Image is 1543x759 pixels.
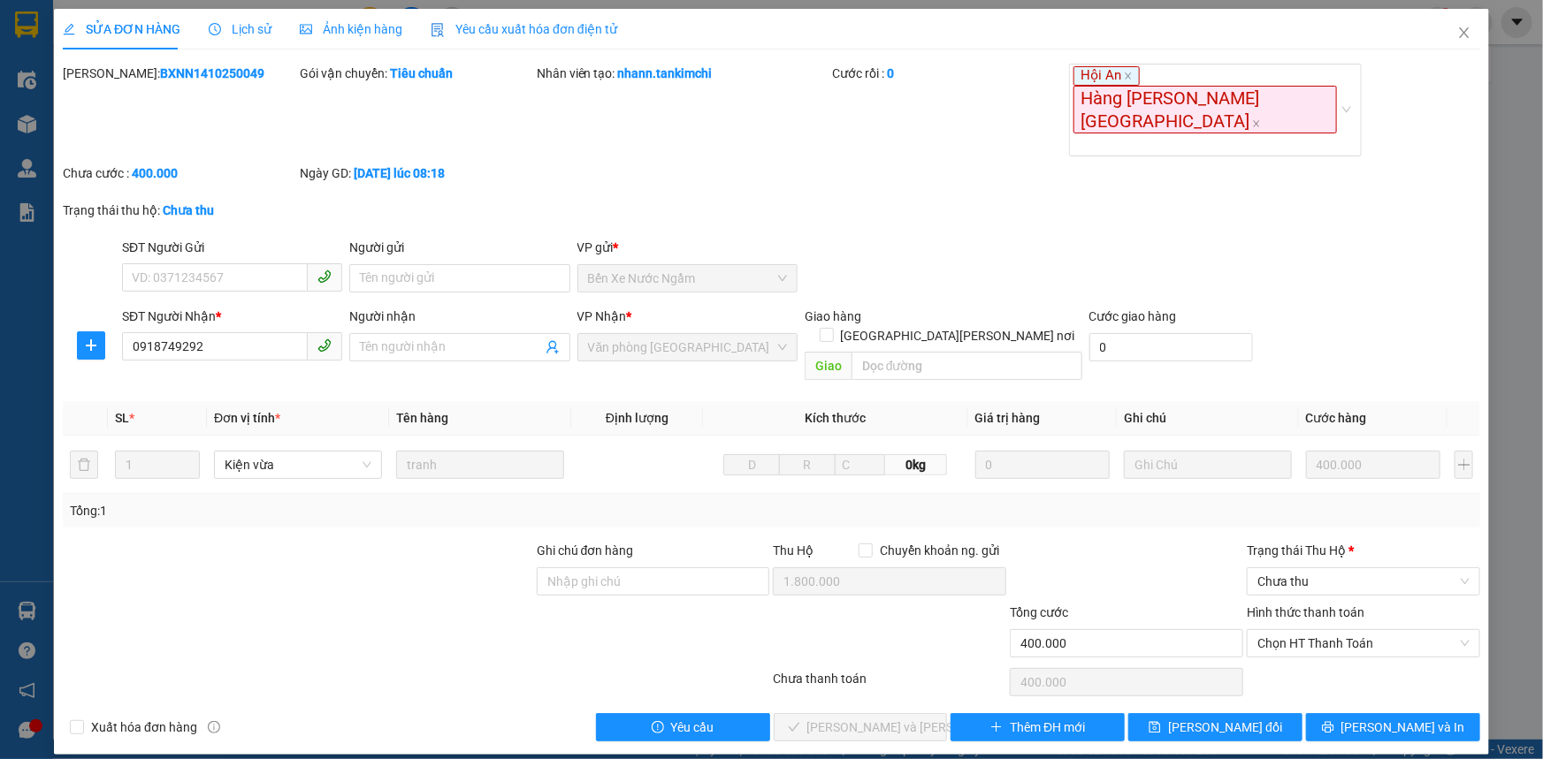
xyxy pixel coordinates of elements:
span: Chưa thu [1257,568,1470,595]
input: Cước giao hàng [1089,333,1253,361]
b: nhann.tankimchi [618,66,713,80]
span: Hàng [PERSON_NAME] [GEOGRAPHIC_DATA] [1073,86,1337,133]
button: Close [1440,9,1489,58]
span: Kiện vừa [225,452,371,478]
span: Đơn vị tính [214,411,280,425]
b: 400.000 [132,166,178,180]
span: phone [317,338,332,353]
span: Xuất hóa đơn hàng [84,717,204,737]
input: R [779,454,836,475]
span: exclamation-circle [652,721,664,735]
button: plus [77,331,105,360]
div: Người nhận [349,307,569,326]
span: [GEOGRAPHIC_DATA][PERSON_NAME] nơi [834,326,1082,345]
div: Gói vận chuyển: [300,64,533,83]
span: phone [317,269,332,284]
span: Yêu cầu [671,717,714,737]
div: Ngày GD: [300,163,533,183]
div: Cước rồi : [832,64,1066,83]
span: Tổng cước [1010,605,1068,619]
input: VD: Bàn, Ghế [396,451,564,479]
span: 0kg [885,454,947,475]
span: [PERSON_NAME] đổi [1168,717,1282,737]
span: VP Nhận [577,309,627,323]
span: Thêm ĐH mới [1010,717,1085,737]
span: Cước hàng [1306,411,1367,425]
span: Giao [805,352,852,380]
div: VP gửi [577,238,798,257]
b: 0 [887,66,894,80]
span: plus [990,721,1003,735]
span: close [1457,26,1471,40]
button: plusThêm ĐH mới [951,713,1125,741]
div: Nhân viên tạo: [537,64,829,83]
label: Cước giao hàng [1089,309,1177,323]
span: Hội An [1073,66,1140,86]
div: Chưa thanh toán [772,669,1009,700]
span: Chuyển khoản ng. gửi [873,541,1006,560]
button: printer[PERSON_NAME] và In [1306,713,1480,741]
b: BXNN1410250049 [160,66,264,80]
button: save[PERSON_NAME] đổi [1128,713,1302,741]
span: printer [1322,721,1334,735]
span: SỬA ĐƠN HÀNG [63,22,180,36]
input: D [723,454,780,475]
input: Ghi chú đơn hàng [537,567,770,596]
div: Tổng: 1 [70,501,596,520]
button: plus [1455,451,1473,479]
button: check[PERSON_NAME] và [PERSON_NAME] hàng [774,713,948,741]
span: Yêu cầu xuất hóa đơn điện tử [431,22,617,36]
div: SĐT Người Gửi [122,238,342,257]
input: 0 [1306,451,1440,479]
th: Ghi chú [1117,401,1299,436]
button: delete [70,451,98,479]
input: C [835,454,885,475]
span: Kích thước [805,411,866,425]
span: edit [63,23,75,35]
span: Thu Hộ [773,543,814,558]
span: Lịch sử [209,22,271,36]
span: Chọn HT Thanh Toán [1257,630,1470,657]
div: Người gửi [349,238,569,257]
label: Hình thức thanh toán [1247,605,1364,619]
b: [DATE] lúc 08:18 [354,166,445,180]
span: Văn phòng Đà Nẵng [588,334,787,361]
input: Ghi Chú [1124,451,1292,479]
span: clock-circle [209,23,221,35]
div: Chưa cước : [63,163,296,183]
span: Bến Xe Nước Ngầm [588,265,787,292]
span: close [1252,119,1261,128]
div: [PERSON_NAME]: [63,64,296,83]
img: icon [431,23,445,37]
input: Dọc đường [852,352,1082,380]
div: Trạng thái Thu Hộ [1247,541,1480,560]
span: [PERSON_NAME] và In [1341,717,1465,737]
span: info-circle [208,721,220,733]
span: Định lượng [606,411,668,425]
input: 0 [975,451,1110,479]
b: Chưa thu [163,203,214,217]
b: Tiêu chuẩn [390,66,453,80]
span: user-add [546,340,560,354]
span: Ảnh kiện hàng [300,22,402,36]
button: exclamation-circleYêu cầu [596,713,770,741]
div: Trạng thái thu hộ: [63,201,355,220]
span: Giá trị hàng [975,411,1041,425]
span: picture [300,23,312,35]
div: SĐT Người Nhận [122,307,342,326]
span: Tên hàng [396,411,448,425]
span: close [1124,72,1133,80]
span: plus [78,338,104,353]
label: Ghi chú đơn hàng [537,543,634,558]
span: Giao hàng [805,309,861,323]
span: SL [115,411,129,425]
span: save [1149,721,1161,735]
